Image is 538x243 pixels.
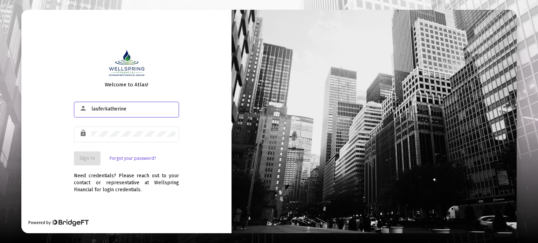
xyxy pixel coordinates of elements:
div: Need credentials? Please reach out to your contact or representative at Wellspring Financial for ... [74,165,179,193]
input: Email or Username [91,106,175,112]
img: Bridge Financial Technology Logo [51,219,88,226]
span: Sign In [80,155,95,161]
mat-icon: person [80,104,88,113]
img: Logo [109,50,144,76]
mat-icon: lock [80,129,88,137]
a: Forgot your password? [110,155,156,162]
div: Welcome to Atlas! [74,81,179,88]
div: Powered by [28,219,88,226]
button: Sign In [74,151,101,165]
